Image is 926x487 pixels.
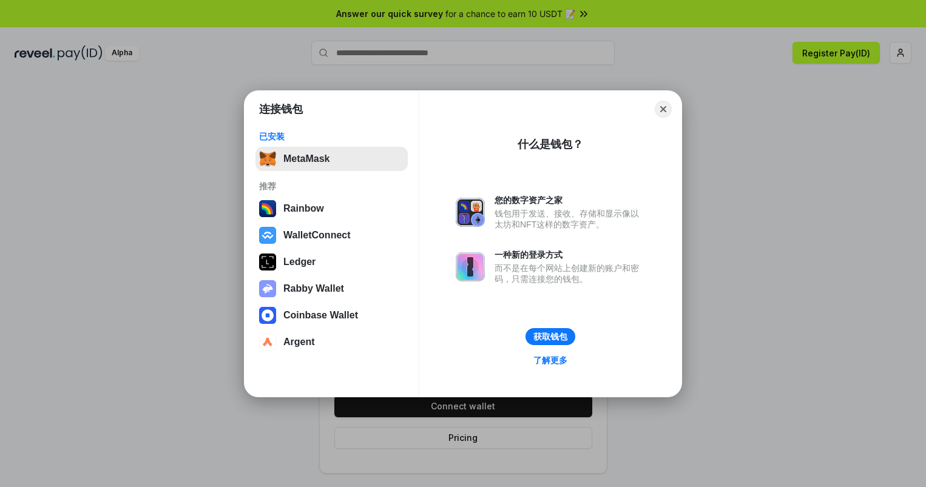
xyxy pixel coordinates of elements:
button: Rabby Wallet [255,277,408,301]
div: 钱包用于发送、接收、存储和显示像以太坊和NFT这样的数字资产。 [495,208,645,230]
div: Argent [283,337,315,348]
button: Argent [255,330,408,354]
button: MetaMask [255,147,408,171]
div: Rabby Wallet [283,283,344,294]
button: Coinbase Wallet [255,303,408,327]
div: 了解更多 [533,355,567,366]
div: 已安装 [259,131,404,142]
a: 了解更多 [526,352,575,368]
h1: 连接钱包 [259,102,303,116]
button: WalletConnect [255,223,408,247]
div: 一种新的登录方式 [495,249,645,260]
img: svg+xml,%3Csvg%20width%3D%2228%22%20height%3D%2228%22%20viewBox%3D%220%200%2028%2028%22%20fill%3D... [259,307,276,324]
div: WalletConnect [283,230,351,241]
img: svg+xml,%3Csvg%20width%3D%2228%22%20height%3D%2228%22%20viewBox%3D%220%200%2028%2028%22%20fill%3D... [259,227,276,244]
img: svg+xml,%3Csvg%20xmlns%3D%22http%3A%2F%2Fwww.w3.org%2F2000%2Fsvg%22%20fill%3D%22none%22%20viewBox... [456,252,485,281]
div: 推荐 [259,181,404,192]
img: svg+xml,%3Csvg%20width%3D%2228%22%20height%3D%2228%22%20viewBox%3D%220%200%2028%2028%22%20fill%3D... [259,334,276,351]
img: svg+xml,%3Csvg%20xmlns%3D%22http%3A%2F%2Fwww.w3.org%2F2000%2Fsvg%22%20fill%3D%22none%22%20viewBox... [259,280,276,297]
button: Close [655,101,672,118]
img: svg+xml,%3Csvg%20fill%3D%22none%22%20height%3D%2233%22%20viewBox%3D%220%200%2035%2033%22%20width%... [259,150,276,167]
div: Rainbow [283,203,324,214]
div: 而不是在每个网站上创建新的账户和密码，只需连接您的钱包。 [495,263,645,284]
button: 获取钱包 [526,328,575,345]
button: Ledger [255,250,408,274]
div: 获取钱包 [533,331,567,342]
div: Coinbase Wallet [283,310,358,321]
div: 什么是钱包？ [518,137,583,152]
img: svg+xml,%3Csvg%20xmlns%3D%22http%3A%2F%2Fwww.w3.org%2F2000%2Fsvg%22%20fill%3D%22none%22%20viewBox... [456,198,485,227]
div: 您的数字资产之家 [495,195,645,206]
img: svg+xml,%3Csvg%20width%3D%22120%22%20height%3D%22120%22%20viewBox%3D%220%200%20120%20120%22%20fil... [259,200,276,217]
div: Ledger [283,257,316,267]
div: MetaMask [283,153,330,164]
button: Rainbow [255,196,408,221]
img: svg+xml,%3Csvg%20xmlns%3D%22http%3A%2F%2Fwww.w3.org%2F2000%2Fsvg%22%20width%3D%2228%22%20height%3... [259,254,276,270]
